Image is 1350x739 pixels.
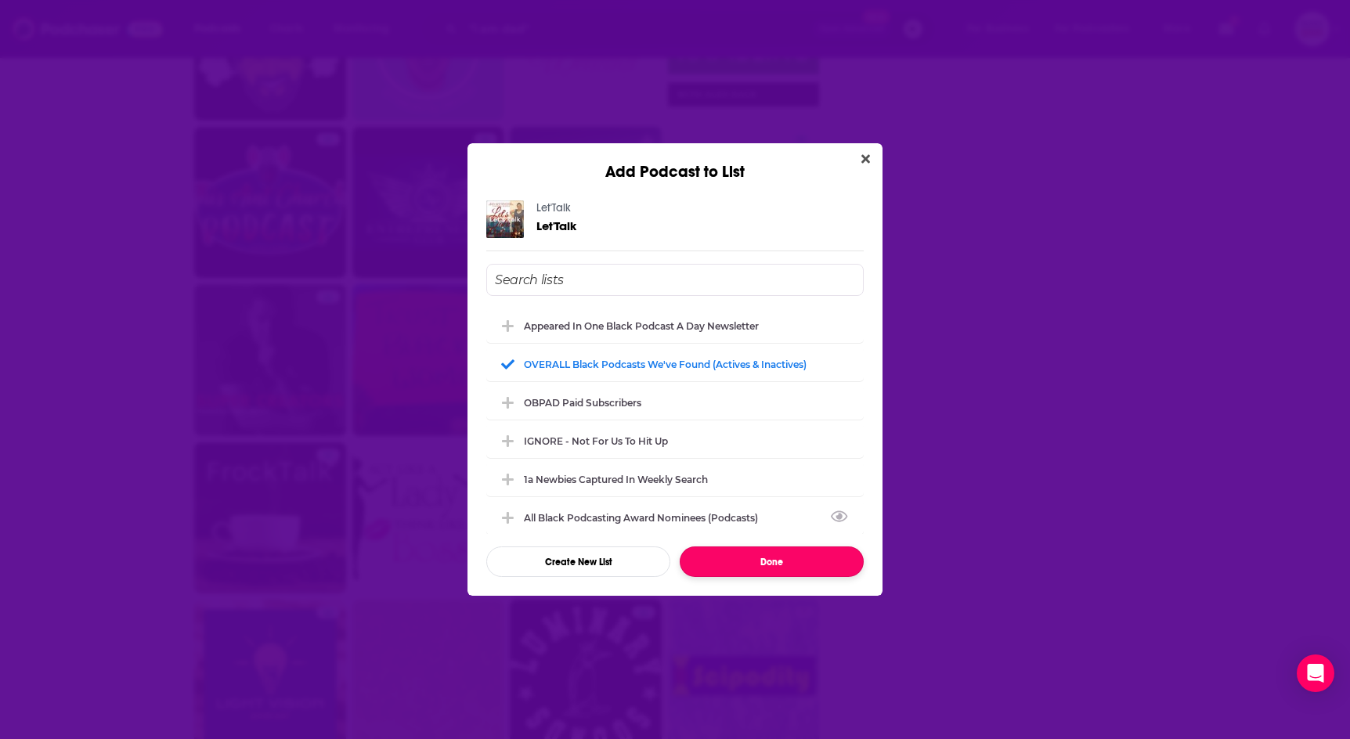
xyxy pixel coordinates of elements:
[486,546,670,577] button: Create New List
[486,264,864,296] input: Search lists
[758,521,767,522] button: View Link
[486,385,864,420] div: OBPAD paid subscribers
[1297,654,1334,692] div: Open Intercom Messenger
[467,143,883,182] div: Add Podcast to List
[524,474,708,485] div: 1a Newbies captured in weekly search
[855,150,876,169] button: Close
[486,308,864,343] div: Appeared in One Black podcast a day newsletter
[486,347,864,381] div: OVERALL Black podcasts we've found (actives & inactives)
[486,264,864,577] div: Add Podcast To List
[486,424,864,458] div: IGNORE - not for us to hit up
[486,500,864,535] div: All Black Podcasting Award nominees (podcasts)
[524,320,759,332] div: Appeared in One Black podcast a day newsletter
[524,397,641,409] div: OBPAD paid subscribers
[680,546,864,577] button: Done
[524,359,807,370] div: OVERALL Black podcasts we've found (actives & inactives)
[524,512,767,524] div: All Black Podcasting Award nominees (podcasts)
[536,201,571,214] a: Let'Talk
[536,218,576,233] span: Let'Talk
[486,200,524,238] img: Let'Talk
[536,219,576,233] a: Let'Talk
[486,462,864,496] div: 1a Newbies captured in weekly search
[524,435,668,447] div: IGNORE - not for us to hit up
